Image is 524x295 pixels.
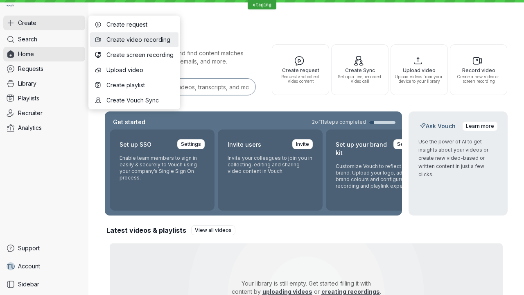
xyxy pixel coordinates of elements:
[312,119,395,125] a: 2of11steps completed
[3,32,85,47] a: Search
[394,68,444,73] span: Upload video
[272,44,329,95] button: Create requestRequest and collect video content
[120,139,151,150] h2: Set up SSO
[331,44,388,95] button: Create SyncSet up a live, recorded video call
[3,76,85,91] a: Library
[228,155,313,175] p: Invite your colleagues to join you in collecting, editing and sharing video content in Vouch.
[106,66,174,74] span: Upload video
[181,140,201,148] span: Settings
[90,32,178,47] button: Create video recording
[276,75,325,84] span: Request and collect video content
[3,106,85,120] a: Recruiter
[335,68,385,73] span: Create Sync
[18,79,36,88] span: Library
[90,93,178,108] button: Create Vouch Sync
[106,36,174,44] span: Create video recording
[3,241,85,256] a: Support
[106,51,174,59] span: Create screen recording
[177,139,205,149] a: Settings
[90,48,178,62] button: Create screen recording
[393,139,421,149] a: Settings
[18,94,39,102] span: Playlists
[18,35,37,43] span: Search
[394,75,444,84] span: Upload videos from your device to your library
[335,75,385,84] span: Set up a live, recorded video call
[6,262,11,270] span: T
[262,288,312,295] a: uploading videos
[3,91,85,106] a: Playlists
[228,139,261,150] h2: Invite users
[3,3,17,9] a: Go to homepage
[3,16,85,30] button: Create
[397,140,417,148] span: Settings
[90,63,178,77] button: Upload video
[312,119,366,125] span: 2 of 11 steps completed
[11,262,16,270] span: U
[106,20,174,29] span: Create request
[106,81,174,89] span: Create playlist
[106,226,186,235] h2: Latest videos & playlists
[336,163,421,189] p: Customize Vouch to reflect your brand. Upload your logo, adjust brand colours and configure the r...
[450,44,507,95] button: Record videoCreate a new video or screen recording
[418,122,457,130] h2: Ask Vouch
[3,47,85,61] a: Home
[90,78,178,93] button: Create playlist
[391,44,448,95] button: Upload videoUpload videos from your device to your library
[3,259,85,274] a: TUAccount
[18,280,39,288] span: Sidebar
[18,65,43,73] span: Requests
[120,155,205,181] p: Enable team members to sign in easily & securely to Vouch using your company’s Single Sign On pro...
[18,109,43,117] span: Recruiter
[292,139,313,149] a: Invite
[18,262,40,270] span: Account
[3,120,85,135] a: Analytics
[454,75,504,84] span: Create a new video or screen recording
[418,138,498,179] p: Use the power of AI to get insights about your videos or create new video-based or written conten...
[321,288,380,295] a: creating recordings
[105,16,508,39] h1: Hi, Test!
[111,118,147,126] h2: Get started
[276,68,325,73] span: Create request
[18,244,40,252] span: Support
[195,226,232,234] span: View all videos
[296,140,309,148] span: Invite
[462,121,498,131] a: Learn more
[466,122,494,130] span: Learn more
[3,61,85,76] a: Requests
[3,277,85,292] a: Sidebar
[191,225,235,235] a: View all videos
[18,124,42,132] span: Analytics
[454,68,504,73] span: Record video
[336,139,388,158] h2: Set up your brand kit
[106,96,174,104] span: Create Vouch Sync
[18,50,34,58] span: Home
[105,49,257,66] p: Search for any keywords and find content matches through transcriptions, user emails, and more.
[90,17,178,32] button: Create request
[18,19,36,27] span: Create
